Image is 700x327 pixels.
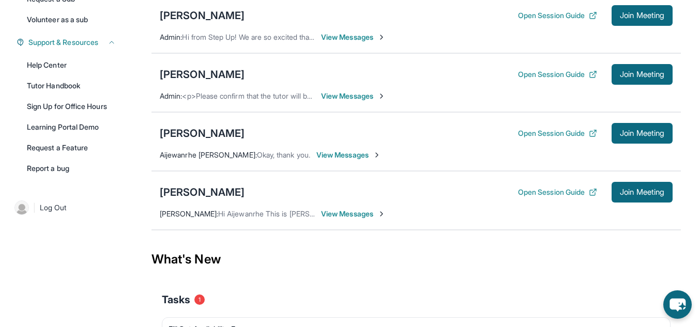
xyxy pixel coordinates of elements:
span: Aijewanrhe [PERSON_NAME] : [160,150,257,159]
span: Admin : [160,91,182,100]
div: [PERSON_NAME] [160,185,245,199]
button: Open Session Guide [518,128,597,138]
span: 1 [194,294,205,305]
div: What's New [151,237,681,282]
span: Join Meeting [620,71,664,77]
button: Open Session Guide [518,187,597,197]
button: Join Meeting [612,182,673,203]
span: [PERSON_NAME] : [160,209,218,218]
button: Join Meeting [612,5,673,26]
img: Chevron-Right [377,210,386,218]
img: user-img [14,200,29,215]
div: [PERSON_NAME] [160,67,245,82]
div: [PERSON_NAME] [160,8,245,23]
span: View Messages [321,91,386,101]
span: Admin : [160,33,182,41]
span: View Messages [321,32,386,42]
span: | [33,201,36,214]
img: Chevron-Right [377,33,386,41]
a: Learning Portal Demo [21,118,122,136]
button: chat-button [663,290,692,319]
span: Join Meeting [620,130,664,136]
div: [PERSON_NAME] [160,126,245,141]
img: Chevron-Right [373,151,381,159]
a: Help Center [21,56,122,74]
button: Open Session Guide [518,69,597,80]
a: Tutor Handbook [21,76,122,95]
span: <p>Please confirm that the tutor will be able to attend your first assigned meeting time before j... [182,91,555,100]
span: Okay, thank you. [257,150,310,159]
button: Support & Resources [24,37,116,48]
button: Join Meeting [612,123,673,144]
img: Chevron-Right [377,92,386,100]
span: Join Meeting [620,189,664,195]
span: Tasks [162,292,190,307]
span: View Messages [316,150,381,160]
a: Report a bug [21,159,122,178]
button: Join Meeting [612,64,673,85]
span: Log Out [40,203,67,213]
a: Volunteer as a sub [21,10,122,29]
span: Support & Resources [28,37,98,48]
a: Sign Up for Office Hours [21,97,122,116]
span: Join Meeting [620,12,664,19]
a: |Log Out [10,196,122,219]
button: Open Session Guide [518,10,597,21]
a: Request a Feature [21,138,122,157]
span: View Messages [321,209,386,219]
